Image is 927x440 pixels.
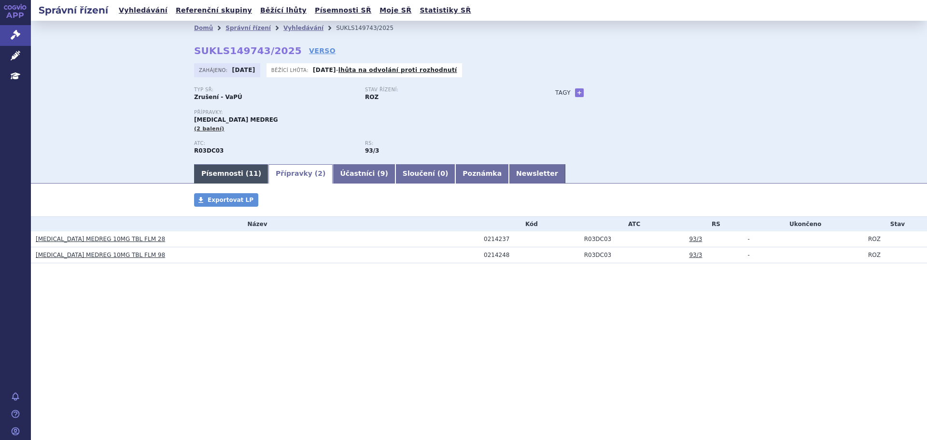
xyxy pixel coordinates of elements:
[509,164,565,184] a: Newsletter
[579,247,685,263] td: MONTELUKAST
[479,217,579,231] th: Kód
[689,252,702,258] a: 93/3
[312,4,374,17] a: Písemnosti SŘ
[194,87,355,93] p: Typ SŘ:
[689,236,702,242] a: 93/3
[208,197,253,203] span: Exportovat LP
[194,141,355,146] p: ATC:
[194,94,242,100] strong: Zrušení - VaPÚ
[484,252,579,258] div: 0214248
[743,217,863,231] th: Ukončeno
[268,164,333,184] a: Přípravky (2)
[365,94,379,100] strong: ROZ
[863,247,927,263] td: ROZ
[863,231,927,247] td: ROZ
[257,4,309,17] a: Běžící lhůty
[194,116,278,123] span: [MEDICAL_DATA] MEDREG
[863,217,927,231] th: Stav
[313,66,457,74] p: -
[31,3,116,17] h2: Správní řízení
[380,170,385,177] span: 9
[440,170,445,177] span: 0
[579,231,685,247] td: MONTELUKAST
[365,147,379,154] strong: preventivní antiastmatika, antileukotrieny, p.o.
[417,4,474,17] a: Statistiky SŘ
[283,25,323,31] a: Vyhledávání
[225,25,271,31] a: Správní řízení
[249,170,258,177] span: 11
[271,66,310,74] span: Běžící lhůta:
[36,252,165,258] a: [MEDICAL_DATA] MEDREG 10MG TBL FLM 98
[36,236,165,242] a: [MEDICAL_DATA] MEDREG 10MG TBL FLM 28
[747,252,749,258] span: -
[684,217,743,231] th: RS
[336,21,406,35] li: SUKLS149743/2025
[338,67,457,73] a: lhůta na odvolání proti rozhodnutí
[318,170,323,177] span: 2
[194,25,213,31] a: Domů
[333,164,395,184] a: Účastníci (9)
[232,67,255,73] strong: [DATE]
[377,4,414,17] a: Moje SŘ
[199,66,229,74] span: Zahájeno:
[365,87,526,93] p: Stav řízení:
[31,217,479,231] th: Název
[555,87,571,99] h3: Tagy
[194,164,268,184] a: Písemnosti (11)
[173,4,255,17] a: Referenční skupiny
[484,236,579,242] div: 0214237
[455,164,509,184] a: Poznámka
[395,164,455,184] a: Sloučení (0)
[116,4,170,17] a: Vyhledávání
[194,193,258,207] a: Exportovat LP
[747,236,749,242] span: -
[194,147,224,154] strong: MONTELUKAST
[309,46,336,56] a: VERSO
[313,67,336,73] strong: [DATE]
[575,88,584,97] a: +
[365,141,526,146] p: RS:
[194,126,225,132] span: (2 balení)
[579,217,685,231] th: ATC
[194,110,536,115] p: Přípravky:
[194,45,302,57] strong: SUKLS149743/2025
